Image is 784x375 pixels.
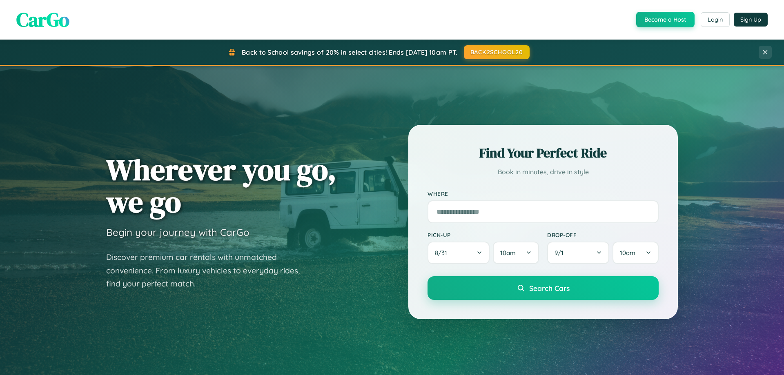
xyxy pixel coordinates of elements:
label: Drop-off [547,231,659,238]
p: Book in minutes, drive in style [428,166,659,178]
h2: Find Your Perfect Ride [428,144,659,162]
label: Where [428,190,659,197]
button: Become a Host [636,12,695,27]
button: Login [701,12,730,27]
span: 8 / 31 [435,249,451,257]
button: 8/31 [428,242,490,264]
h1: Wherever you go, we go [106,153,336,218]
button: Sign Up [734,13,768,27]
span: 9 / 1 [555,249,568,257]
span: CarGo [16,6,69,33]
button: Search Cars [428,276,659,300]
span: Search Cars [529,284,570,293]
button: 10am [612,242,659,264]
label: Pick-up [428,231,539,238]
button: 9/1 [547,242,609,264]
span: 10am [620,249,635,257]
h3: Begin your journey with CarGo [106,226,249,238]
span: 10am [500,249,516,257]
span: Back to School savings of 20% in select cities! Ends [DATE] 10am PT. [242,48,457,56]
button: 10am [493,242,539,264]
p: Discover premium car rentals with unmatched convenience. From luxury vehicles to everyday rides, ... [106,251,310,291]
button: BACK2SCHOOL20 [464,45,530,59]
